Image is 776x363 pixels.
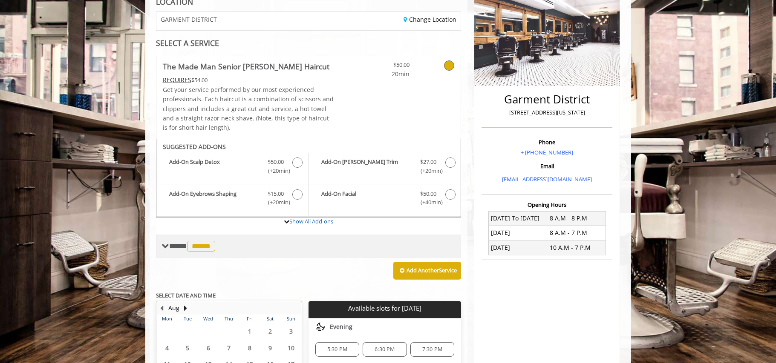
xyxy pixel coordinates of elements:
button: Add AnotherService [393,262,461,280]
label: Add-On Scalp Detox [161,157,304,177]
span: $27.00 [420,157,436,166]
th: Fri [239,314,260,323]
b: Add Another Service [407,266,457,274]
label: Add-On Eyebrows Shaping [161,189,304,209]
td: 8 A.M - 7 P.M [547,226,606,240]
div: 7:30 PM [410,342,454,357]
span: (+20min ) [263,166,288,175]
span: (+20min ) [415,166,441,175]
b: The Made Man Senior [PERSON_NAME] Haircut [163,60,329,72]
a: [EMAIL_ADDRESS][DOMAIN_NAME] [502,175,592,183]
div: SELECT A SERVICE [156,39,462,47]
span: Evening [330,323,352,330]
a: Change Location [404,15,456,23]
h3: Email [484,163,610,169]
div: The Made Man Senior Barber Haircut Add-onS [156,139,462,218]
div: 5:30 PM [315,342,359,357]
span: 7:30 PM [422,346,442,353]
th: Mon [157,314,177,323]
span: (+20min ) [263,198,288,207]
label: Add-On Facial [313,189,456,209]
span: 5:30 PM [327,346,347,353]
span: 20min [359,69,410,79]
td: [DATE] [488,226,547,240]
th: Sun [280,314,301,323]
p: [STREET_ADDRESS][US_STATE] [484,108,610,117]
b: Add-On Facial [321,189,412,207]
td: 8 A.M - 8 P.M [547,211,606,226]
b: Add-On Scalp Detox [169,157,259,175]
td: [DATE] To [DATE] [488,211,547,226]
td: 10 A.M - 7 P.M [547,240,606,255]
div: 6:30 PM [363,342,407,357]
p: Available slots for [DATE] [312,305,458,312]
h2: Garment District [484,93,610,106]
b: Add-On Eyebrows Shaping [169,189,259,207]
b: Add-On [PERSON_NAME] Trim [321,157,412,175]
button: Aug [168,303,179,313]
button: Previous Month [159,303,165,313]
img: evening slots [315,322,326,332]
span: $50.00 [268,157,284,166]
h3: Phone [484,139,610,145]
p: Get your service performed by our most experienced professionals. Each haircut is a combination o... [163,85,334,133]
span: $15.00 [268,189,284,198]
label: Add-On Beard Trim [313,157,456,177]
button: Next Month [182,303,189,313]
b: SELECT DATE AND TIME [156,292,216,299]
th: Sat [260,314,280,323]
span: 6:30 PM [375,346,395,353]
span: (+40min ) [415,198,441,207]
td: [DATE] [488,240,547,255]
div: $54.00 [163,75,334,85]
th: Thu [219,314,239,323]
span: GARMENT DISTRICT [161,16,217,23]
th: Wed [198,314,218,323]
a: Show All Add-ons [289,217,333,225]
h3: Opening Hours [482,202,612,208]
a: $50.00 [359,56,410,79]
span: $50.00 [420,189,436,198]
th: Tue [177,314,198,323]
b: SUGGESTED ADD-ONS [163,143,226,151]
span: This service needs some Advance to be paid before we block your appointment [163,76,191,84]
a: + [PHONE_NUMBER] [521,149,573,156]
